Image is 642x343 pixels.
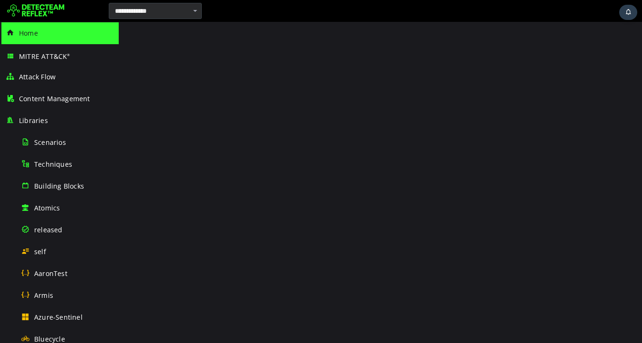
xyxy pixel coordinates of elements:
[19,94,90,103] span: Content Management
[19,29,38,38] span: Home
[7,3,65,19] img: Detecteam logo
[34,138,66,147] span: Scenarios
[34,291,53,300] span: Armis
[34,269,67,278] span: AaronTest
[67,53,70,57] sup: ®
[34,160,72,169] span: Techniques
[34,181,84,191] span: Building Blocks
[34,203,60,212] span: Atomics
[34,225,63,234] span: released
[34,247,46,256] span: self
[19,72,56,81] span: Attack Flow
[34,313,83,322] span: Azure-Sentinel
[19,116,48,125] span: Libraries
[619,5,637,20] div: Task Notifications
[19,52,70,61] span: MITRE ATT&CK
